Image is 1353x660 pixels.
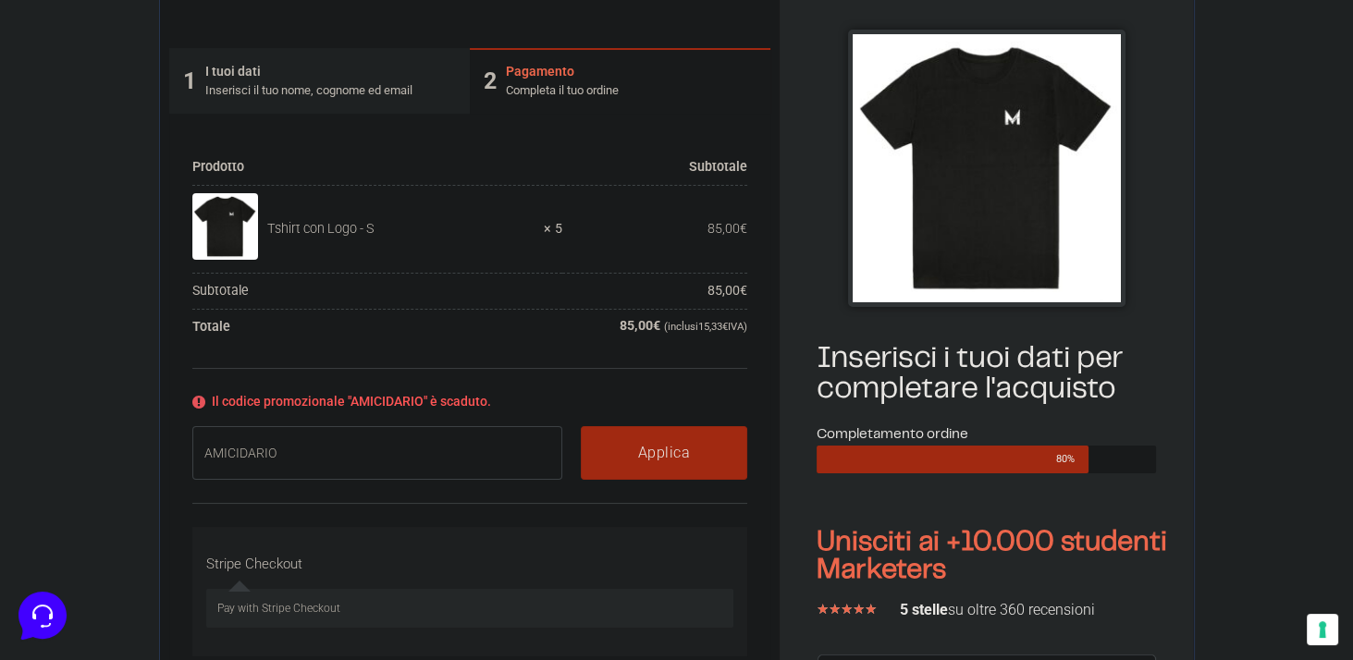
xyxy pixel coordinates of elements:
h2: Ciao da Marketers 👋 [15,15,311,44]
div: I tuoi dati [205,62,412,81]
h2: Unisciti ai +10.000 studenti Marketers [817,529,1184,584]
span: Inizia una conversazione [120,166,273,181]
a: 2PagamentoCompleta il tuo ordine [470,48,770,114]
span: Completamento ordine [817,428,968,441]
h2: Inserisci i tuoi dati per completare l'acquisto [817,344,1184,405]
a: Apri Centro Assistenza [197,229,340,244]
th: Totale [192,309,563,345]
label: Stripe Checkout [206,556,302,572]
span: € [740,221,747,236]
bdi: 85,00 [707,283,747,298]
th: Subtotale [192,274,563,309]
img: dark [89,104,126,141]
span: Le tue conversazioni [30,74,157,89]
i: ★ [853,599,865,620]
a: 1I tuoi datiInserisci il tuo nome, cognome ed email [169,48,470,114]
th: Subtotale [562,151,747,186]
div: Pagamento [506,62,619,81]
div: Tshirt con Logo - S [267,220,532,238]
button: Le tue preferenze relative al consenso per le tecnologie di tracciamento [1307,614,1338,645]
div: 1 [183,64,196,99]
img: Tshirt con Logo - S [192,193,259,260]
th: Prodotto [192,151,563,186]
div: Completa il tuo ordine [506,81,619,100]
li: Il codice promozionale "AMICIDARIO" è scaduto. [212,392,729,411]
span: 15,33 [698,320,728,333]
bdi: 85,00 [620,318,660,333]
span: € [722,320,728,333]
div: 2 [484,64,497,99]
p: Pay with Stripe Checkout [217,600,723,617]
p: Home [55,516,87,532]
button: Inizia una conversazione [30,155,340,192]
button: Messaggi [129,490,242,532]
img: dark [59,104,96,141]
input: Cerca un articolo... [42,269,302,287]
div: 5/5 [817,599,877,620]
i: ★ [817,599,829,620]
p: Aiuto [285,516,312,532]
img: dark [30,104,67,141]
i: ★ [841,599,853,620]
div: Inserisci il tuo nome, cognome ed email [205,81,412,100]
span: 80% [1056,446,1089,473]
i: ★ [865,599,877,620]
bdi: 85,00 [707,221,747,236]
strong: × 5 [544,220,562,238]
button: Home [15,490,129,532]
small: (inclusi IVA) [664,320,747,333]
p: Messaggi [160,516,210,532]
button: Aiuto [241,490,355,532]
input: Coupon [192,426,563,480]
span: Trova una risposta [30,229,144,244]
span: € [653,318,660,333]
iframe: Customerly Messenger Launcher [15,588,70,643]
span: € [740,283,747,298]
button: Applica [581,426,747,480]
i: ★ [829,599,841,620]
